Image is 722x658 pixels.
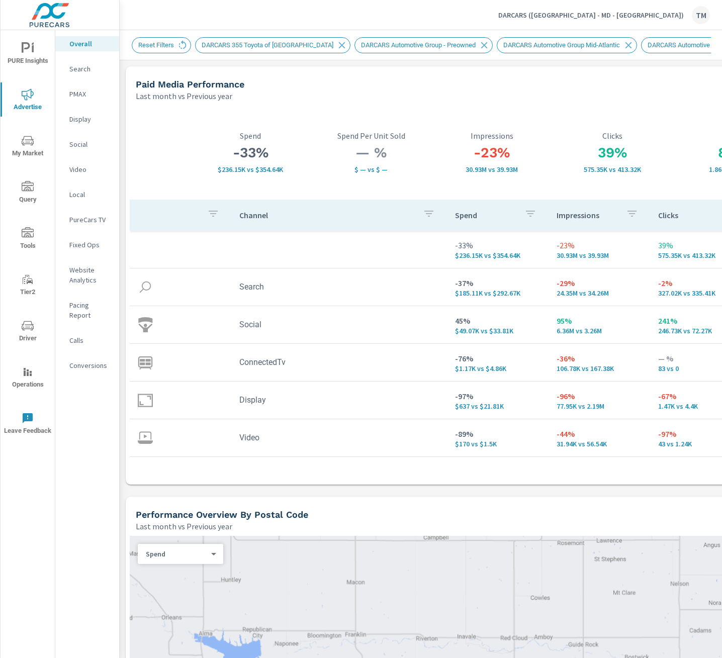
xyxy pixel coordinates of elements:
[4,135,52,159] span: My Market
[136,509,308,520] h5: Performance Overview By Postal Code
[455,315,540,327] p: 45%
[455,289,540,297] p: $185.11K vs $292.67K
[69,89,111,99] p: PMAX
[195,37,350,53] div: DARCARS 355 Toyota of [GEOGRAPHIC_DATA]
[69,215,111,225] p: PureCars TV
[138,317,153,332] img: icon-social.svg
[190,131,311,140] p: Spend
[557,352,642,364] p: -36%
[455,327,540,335] p: $49.07K vs $33.81K
[4,412,52,437] span: Leave Feedback
[196,41,339,49] span: DARCARS 355 Toyota of [GEOGRAPHIC_DATA]
[231,425,447,450] td: Video
[354,37,493,53] div: DARCARS Automotive Group - Preowned
[455,251,540,259] p: $236,153 vs $354,640
[557,390,642,402] p: -96%
[557,289,642,297] p: 24,351,121 vs 34,264,190
[55,36,119,51] div: Overall
[4,88,52,113] span: Advertise
[138,279,153,295] img: icon-search.svg
[55,358,119,373] div: Conversions
[552,131,673,140] p: Clicks
[311,131,431,140] p: Spend Per Unit Sold
[146,549,207,558] p: Spend
[557,440,642,448] p: 31,944 vs 56,543
[455,402,540,410] p: $637 vs $21.81K
[455,352,540,364] p: -76%
[69,190,111,200] p: Local
[455,428,540,440] p: -89%
[69,39,111,49] p: Overall
[1,30,55,446] div: nav menu
[355,41,482,49] span: DARCARS Automotive Group - Preowned
[138,393,153,408] img: icon-display.svg
[497,37,637,53] div: DARCARS Automotive Group Mid-Atlantic
[557,327,642,335] p: 6,359,138 vs 3,256,824
[138,355,153,370] img: icon-connectedtv.svg
[552,165,673,173] p: 575.35K vs 413.32K
[4,42,52,67] span: PURE Insights
[69,300,111,320] p: Pacing Report
[190,165,311,173] p: $236,153 vs $354,640
[55,333,119,348] div: Calls
[231,349,447,375] td: ConnectedTv
[190,144,311,161] h3: -33%
[69,114,111,124] p: Display
[55,112,119,127] div: Display
[69,265,111,285] p: Website Analytics
[455,364,540,372] p: $1.17K vs $4.86K
[55,137,119,152] div: Social
[55,61,119,76] div: Search
[138,430,153,445] img: icon-video.svg
[4,227,52,252] span: Tools
[132,37,191,53] div: Reset Filters
[55,212,119,227] div: PureCars TV
[455,210,516,220] p: Spend
[557,210,618,220] p: Impressions
[557,251,642,259] p: 30,926,931 vs 39,930,471
[69,360,111,370] p: Conversions
[455,440,540,448] p: $170 vs $1.5K
[557,277,642,289] p: -29%
[431,144,552,161] h3: -23%
[455,239,540,251] p: -33%
[231,274,447,300] td: Search
[557,402,642,410] p: 77,945 vs 2,185,532
[557,428,642,440] p: -44%
[557,239,642,251] p: -23%
[231,312,447,337] td: Social
[4,320,52,344] span: Driver
[69,64,111,74] p: Search
[69,335,111,345] p: Calls
[69,164,111,174] p: Video
[55,187,119,202] div: Local
[136,520,232,532] p: Last month vs Previous year
[55,237,119,252] div: Fixed Ops
[455,390,540,402] p: -97%
[55,86,119,102] div: PMAX
[311,144,431,161] h3: — %
[455,277,540,289] p: -37%
[239,210,415,220] p: Channel
[69,240,111,250] p: Fixed Ops
[4,181,52,206] span: Query
[4,273,52,298] span: Tier2
[557,315,642,327] p: 95%
[498,11,684,20] p: DARCARS ([GEOGRAPHIC_DATA] - MD - [GEOGRAPHIC_DATA])
[136,79,244,89] h5: Paid Media Performance
[497,41,626,49] span: DARCARS Automotive Group Mid-Atlantic
[692,6,710,24] div: TM
[552,144,673,161] h3: 39%
[4,366,52,391] span: Operations
[55,262,119,288] div: Website Analytics
[55,298,119,323] div: Pacing Report
[557,364,642,372] p: 106.78K vs 167.38K
[231,387,447,413] td: Display
[69,139,111,149] p: Social
[55,162,119,177] div: Video
[658,210,719,220] p: Clicks
[431,131,552,140] p: Impressions
[431,165,552,173] p: 30,926,931 vs 39,930,471
[136,90,232,102] p: Last month vs Previous year
[132,41,180,49] span: Reset Filters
